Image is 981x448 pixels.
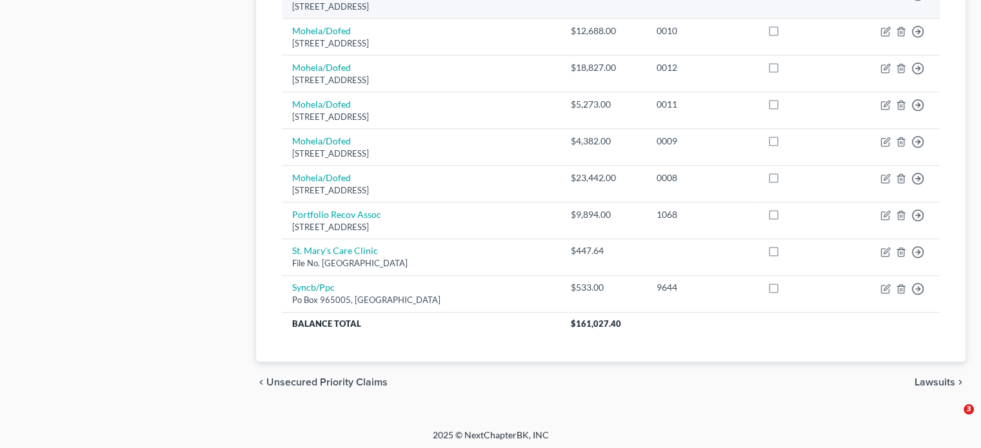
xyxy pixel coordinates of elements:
[657,281,747,294] div: 9644
[657,61,747,74] div: 0012
[571,281,636,294] div: $533.00
[292,74,550,86] div: [STREET_ADDRESS]
[256,377,266,387] i: chevron_left
[915,377,955,387] span: Lawsuits
[292,294,550,306] div: Po Box 965005, [GEOGRAPHIC_DATA]
[571,208,636,221] div: $9,894.00
[964,404,974,414] span: 3
[292,172,351,183] a: Mohela/Dofed
[292,99,351,110] a: Mohela/Dofed
[937,404,968,435] iframe: Intercom live chat
[292,209,381,220] a: Portfolio Recov Assoc
[292,135,351,146] a: Mohela/Dofed
[256,377,388,387] button: chevron_left Unsecured Priority Claims
[292,245,378,256] a: St. Mary's Care Clinic
[292,25,351,36] a: Mohela/Dofed
[292,221,550,233] div: [STREET_ADDRESS]
[571,318,621,329] span: $161,027.40
[571,98,636,111] div: $5,273.00
[571,244,636,257] div: $447.64
[571,171,636,184] div: $23,442.00
[292,37,550,50] div: [STREET_ADDRESS]
[292,282,335,293] a: Syncb/Ppc
[571,61,636,74] div: $18,827.00
[292,1,550,13] div: [STREET_ADDRESS]
[657,98,747,111] div: 0011
[292,62,351,73] a: Mohela/Dofed
[292,184,550,197] div: [STREET_ADDRESS]
[292,111,550,123] div: [STREET_ADDRESS]
[292,148,550,160] div: [STREET_ADDRESS]
[915,377,966,387] button: Lawsuits chevron_right
[571,135,636,148] div: $4,382.00
[282,312,560,335] th: Balance Total
[657,208,747,221] div: 1068
[657,24,747,37] div: 0010
[571,24,636,37] div: $12,688.00
[292,257,550,269] div: File No. [GEOGRAPHIC_DATA]
[657,171,747,184] div: 0008
[955,377,966,387] i: chevron_right
[657,135,747,148] div: 0009
[266,377,388,387] span: Unsecured Priority Claims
